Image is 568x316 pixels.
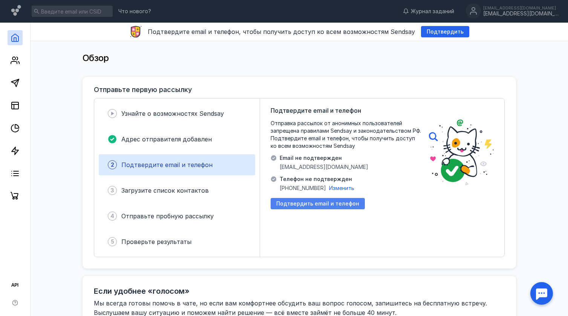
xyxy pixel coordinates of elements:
a: Что нового? [115,9,155,14]
span: Отправьте пробную рассылку [121,212,214,220]
span: [PHONE_NUMBER] [280,184,326,192]
h2: Если удобнее «голосом» [94,287,190,296]
button: Подтвердить email и телефон [271,198,365,209]
span: Что нового? [118,9,151,14]
span: Проверьте результаты [121,238,191,245]
span: 4 [110,212,114,220]
span: 5 [111,238,114,245]
div: [EMAIL_ADDRESS][DOMAIN_NAME] [483,6,559,10]
span: 3 [110,187,114,194]
span: Подтвердите email и телефон [271,106,361,115]
span: Загрузите список контактов [121,187,209,194]
span: Подтвердите email и телефон [121,161,213,169]
div: [EMAIL_ADDRESS][DOMAIN_NAME] [483,11,559,17]
span: Журнал заданий [411,8,454,15]
span: Отправка рассылок от анонимных пользователей запрещена правилами Sendsay и законодательством РФ. ... [271,120,421,150]
span: Адрес отправителя добавлен [121,135,212,143]
span: Обзор [83,52,109,63]
span: Узнайте о возможностях Sendsay [121,110,224,117]
img: poster [429,120,494,186]
span: Email не подтвержден [280,154,368,162]
span: Телефон не подтвержден [280,175,354,183]
input: Введите email или CSID [32,6,113,17]
span: Подтвердите email и телефон, чтобы получить доступ ко всем возможностям Sendsay [148,28,415,35]
a: Журнал заданий [399,8,458,15]
button: Подтвердить [421,26,469,37]
span: Подтвердить email и телефон [276,201,359,207]
span: [EMAIL_ADDRESS][DOMAIN_NAME] [280,163,368,171]
span: Подтвердить [427,29,464,35]
span: Изменить [329,185,354,191]
span: 2 [111,161,114,169]
h3: Отправьте первую рассылку [94,86,192,94]
button: Изменить [329,184,354,192]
